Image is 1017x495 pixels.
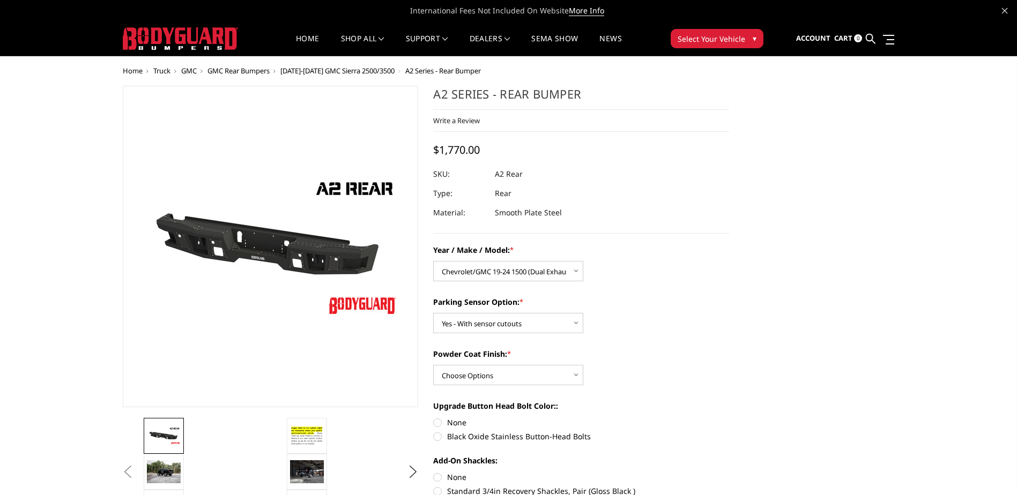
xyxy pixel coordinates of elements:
label: Upgrade Button Head Bolt Color:: [433,400,729,411]
a: More Info [569,5,604,16]
a: SEMA Show [531,35,578,56]
dd: Smooth Plate Steel [495,203,562,222]
dt: SKU: [433,164,487,184]
label: None [433,417,729,428]
img: A2 Series - Rear Bumper [147,426,181,445]
span: A2 Series - Rear Bumper [405,66,481,76]
img: A2 Series - Rear Bumper [290,460,324,483]
label: None [433,471,729,483]
a: Home [123,66,143,76]
span: $1,770.00 [433,142,480,157]
a: Write a Review [433,116,480,125]
dt: Type: [433,184,487,203]
img: A2 Series - Rear Bumper [147,460,181,483]
button: Next [405,464,421,480]
span: Cart [834,33,852,43]
label: Parking Sensor Option: [433,296,729,307]
span: Account [796,33,830,43]
a: shop all [341,35,384,56]
img: BODYGUARD BUMPERS [123,27,238,50]
a: Cart 0 [834,24,862,53]
button: Previous [120,464,136,480]
label: Powder Coat Finish: [433,348,729,359]
label: Add-On Shackles: [433,455,729,466]
a: Dealers [470,35,510,56]
a: Home [296,35,319,56]
img: A2 Series - Rear Bumper [290,424,324,447]
a: Truck [153,66,170,76]
a: A2 Series - Rear Bumper [123,86,419,407]
a: Account [796,24,830,53]
span: ▾ [753,33,756,44]
dt: Material: [433,203,487,222]
h1: A2 Series - Rear Bumper [433,86,729,110]
label: Year / Make / Model: [433,244,729,256]
a: GMC Rear Bumpers [207,66,270,76]
a: News [599,35,621,56]
span: 0 [854,34,862,42]
dd: Rear [495,184,511,203]
a: [DATE]-[DATE] GMC Sierra 2500/3500 [280,66,395,76]
iframe: Chat Widget [963,444,1017,495]
span: Select Your Vehicle [678,33,745,44]
dd: A2 Rear [495,164,523,184]
label: Black Oxide Stainless Button-Head Bolts [433,431,729,442]
button: Select Your Vehicle [671,29,763,48]
a: Support [406,35,448,56]
a: GMC [181,66,197,76]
